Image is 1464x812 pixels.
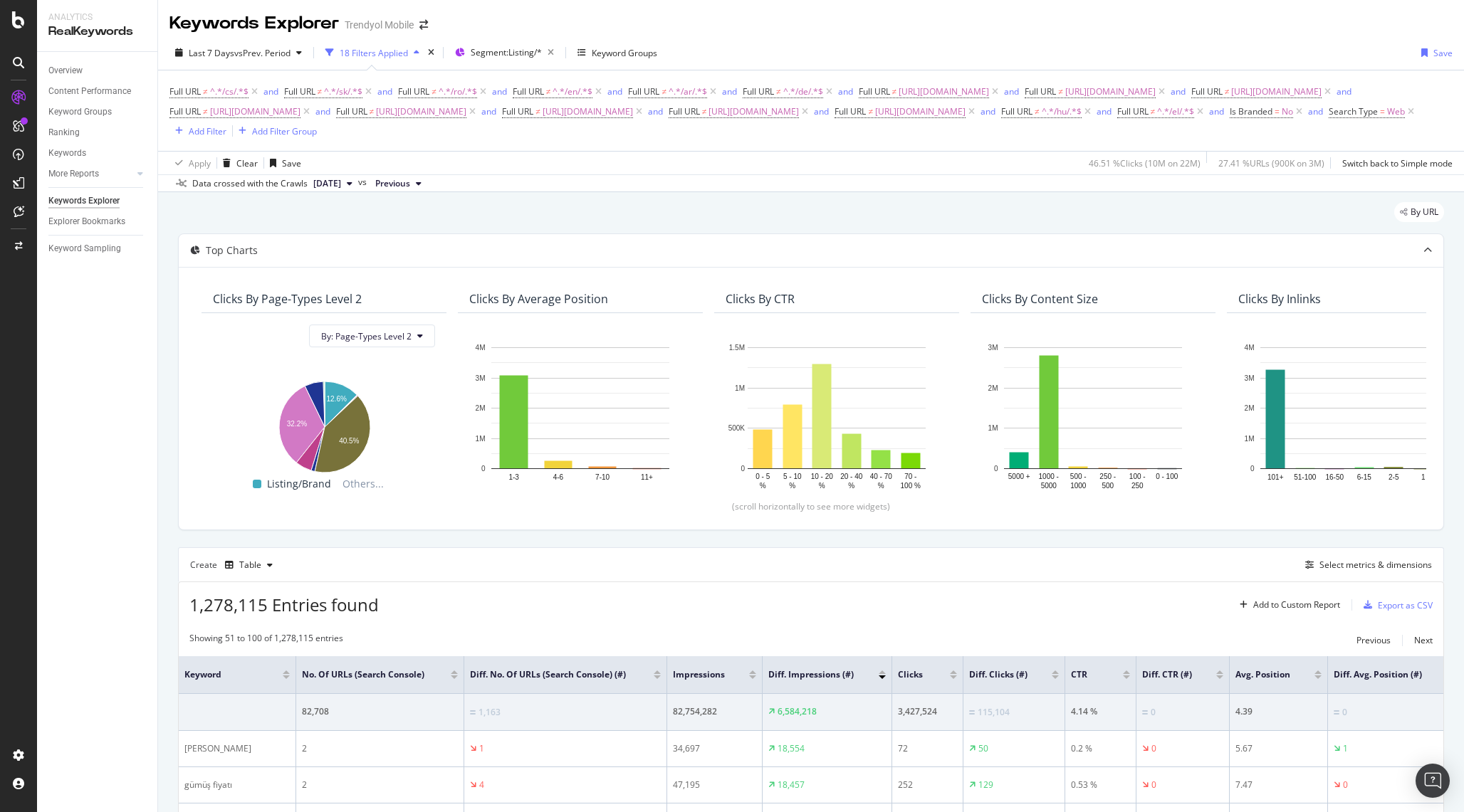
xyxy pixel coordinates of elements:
[1117,105,1149,117] span: Full URL
[1238,292,1321,306] div: Clicks By Inlinks
[320,41,425,64] button: 18 Filters Applied
[835,105,866,117] span: Full URL
[358,176,370,189] span: vs
[476,374,486,382] text: 3M
[728,425,746,433] text: 500K
[743,85,774,97] span: Full URL
[1071,668,1102,681] span: CTR
[1071,779,1130,791] div: 0.53 %
[1245,435,1255,443] text: 1M
[169,11,339,36] div: Keywords Explorer
[702,105,707,117] span: ≠
[203,85,208,97] span: ≠
[1102,482,1114,490] text: 500
[1235,742,1322,755] div: 5.67
[339,437,359,445] text: 40.5%
[1142,710,1148,715] img: Equal
[48,125,80,140] div: Ranking
[1071,742,1130,755] div: 0.2 %
[189,47,234,59] span: Last 7 Days
[838,85,853,97] div: and
[48,214,147,229] a: Explorer Bookmarks
[1004,85,1019,97] div: and
[1356,632,1391,649] button: Previous
[729,344,745,352] text: 1.5M
[628,85,659,97] span: Full URL
[838,85,853,98] button: and
[1097,105,1112,118] button: and
[778,742,805,755] div: 18,554
[535,105,540,117] span: ≠
[376,102,466,122] span: [URL][DOMAIN_NAME]
[336,105,367,117] span: Full URL
[1142,668,1195,681] span: Diff. CTR (#)
[1225,85,1230,97] span: ≠
[1308,105,1323,117] div: and
[48,194,120,209] div: Keywords Explorer
[673,742,756,755] div: 34,697
[1235,705,1322,718] div: 4.39
[213,292,362,306] div: Clicks By Page-Types Level 2
[321,330,412,342] span: By: Page-Types Level 2
[1151,706,1156,719] div: 0
[778,705,817,718] div: 6,584,218
[543,102,633,122] span: [URL][DOMAIN_NAME]
[978,706,1010,719] div: 115,104
[282,157,301,169] div: Save
[345,18,414,32] div: Trendyol Mobile
[607,85,622,98] button: and
[234,47,291,59] span: vs Prev. Period
[898,742,957,755] div: 72
[1411,208,1438,216] span: By URL
[1071,705,1130,718] div: 4.14 %
[870,473,893,480] text: 40 - 70
[1416,41,1453,64] button: Save
[607,85,622,97] div: and
[1191,85,1223,97] span: Full URL
[370,105,375,117] span: ≠
[1414,632,1433,649] button: Next
[479,779,484,791] div: 4
[648,105,663,117] div: and
[840,473,863,480] text: 20 - 40
[1253,601,1340,609] div: Add to Custom Report
[263,85,278,97] div: and
[1099,473,1116,480] text: 250 -
[1041,482,1057,490] text: 5000
[1151,779,1156,791] div: 0
[287,421,307,428] text: 32.2%
[48,125,147,140] a: Ranking
[48,11,146,23] div: Analytics
[264,152,301,174] button: Save
[1070,482,1087,490] text: 1000
[1250,465,1255,473] text: 0
[48,194,147,209] a: Keywords Explorer
[641,473,653,481] text: 11+
[479,742,484,755] div: 1
[169,122,226,139] button: Add Filter
[722,85,737,98] button: and
[302,668,429,681] span: No. of URLs (Search Console)
[189,632,343,649] div: Showing 51 to 100 of 1,278,115 entries
[48,146,86,161] div: Keywords
[994,465,998,473] text: 0
[1001,105,1032,117] span: Full URL
[337,475,389,492] span: Others...
[236,157,258,169] div: Clear
[673,705,756,718] div: 82,754,282
[1151,105,1156,117] span: ≠
[432,85,436,97] span: ≠
[848,482,854,490] text: %
[1245,344,1255,352] text: 4M
[789,482,795,490] text: %
[1337,152,1453,174] button: Switch back to Simple mode
[169,85,201,97] span: Full URL
[1070,473,1087,480] text: 500 -
[48,167,99,181] div: More Reports
[169,41,308,64] button: Last 7 DaysvsPrev. Period
[377,85,392,97] div: and
[48,63,83,78] div: Overview
[1378,599,1433,611] div: Export as CSV
[449,41,560,64] button: Segment:Listing/*
[1238,340,1460,492] svg: A chart.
